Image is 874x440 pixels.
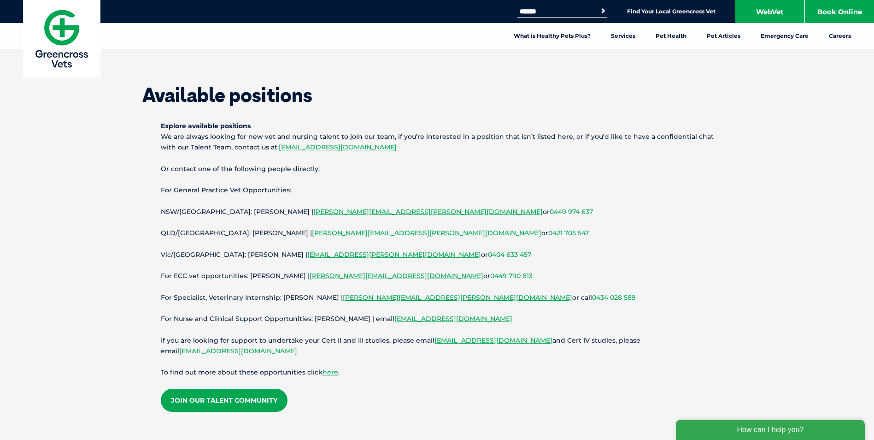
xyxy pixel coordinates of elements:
[161,164,714,174] p: Or contact one of the following people directly:
[601,23,645,49] a: Services
[161,314,714,324] p: For Nurse and Clinical Support Opportunities: [PERSON_NAME] | email
[645,23,697,49] a: Pet Health
[307,250,481,259] a: [EMAIL_ADDRESS][PERSON_NAME][DOMAIN_NAME]
[434,336,552,345] a: [EMAIL_ADDRESS][DOMAIN_NAME]
[161,207,714,217] p: NSW/[GEOGRAPHIC_DATA]: [PERSON_NAME] | or
[550,208,593,216] a: 0449 974 637
[179,347,297,355] a: [EMAIL_ADDRESS][DOMAIN_NAME]
[161,121,714,153] p: We are always looking for new vet and nursing talent to join our team, if you’re interested in a ...
[592,293,636,302] a: 0434 028 589
[323,368,338,376] a: here
[161,185,714,196] p: For General Practice Vet Opportunities:
[161,122,251,130] strong: Explore available positions
[697,23,751,49] a: Pet Articles
[161,389,287,412] a: Join our Talent Community
[548,229,589,237] a: 0421 705 547
[6,6,194,26] div: How can I help you?
[161,292,714,303] p: For Specialist, Veterinary Internship: [PERSON_NAME] | or call
[161,271,714,281] p: For ECC vet opportunities: [PERSON_NAME] | or
[161,228,714,238] p: QLD/[GEOGRAPHIC_DATA]: [PERSON_NAME] | or
[312,229,541,237] a: [PERSON_NAME][EMAIL_ADDRESS][PERSON_NAME][DOMAIN_NAME]
[751,23,819,49] a: Emergency Care
[142,85,732,105] h1: Available positions
[394,315,512,323] a: [EMAIL_ADDRESS][DOMAIN_NAME]
[343,293,572,302] a: [PERSON_NAME][EMAIL_ADDRESS][PERSON_NAME][DOMAIN_NAME]
[819,23,861,49] a: Careers
[161,250,714,260] p: Vic/[GEOGRAPHIC_DATA]: [PERSON_NAME] | or
[490,272,533,280] a: 0449 790 813
[279,143,397,151] a: [EMAIL_ADDRESS][DOMAIN_NAME]
[310,272,483,280] a: [PERSON_NAME][EMAIL_ADDRESS][DOMAIN_NAME]
[161,335,714,357] p: If you are looking for support to undertake your Cert II and III studies, please email and Cert I...
[161,367,714,378] p: To find out more about these opportunities click .
[598,6,608,16] button: Search
[488,250,531,259] a: 0404 633 457
[627,8,716,15] a: Find Your Local Greencross Vet
[504,23,601,49] a: What is Healthy Pets Plus?
[313,208,543,216] a: [PERSON_NAME][EMAIL_ADDRESS][PERSON_NAME][DOMAIN_NAME]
